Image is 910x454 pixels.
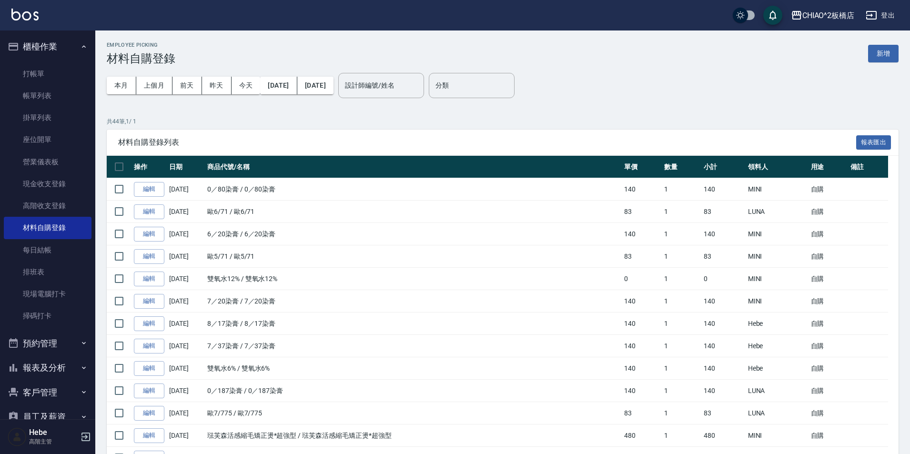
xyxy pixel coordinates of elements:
[167,245,205,268] td: [DATE]
[809,223,849,245] td: 自購
[205,178,622,201] td: 0／80染膏 / 0／80染膏
[205,335,622,357] td: 7／37染膏 / 7／37染膏
[662,424,702,447] td: 1
[167,357,205,380] td: [DATE]
[763,6,782,25] button: save
[701,156,745,178] th: 小計
[662,245,702,268] td: 1
[622,223,662,245] td: 140
[809,201,849,223] td: 自購
[167,201,205,223] td: [DATE]
[622,402,662,424] td: 83
[4,107,91,129] a: 掛單列表
[746,223,809,245] td: MINI
[167,268,205,290] td: [DATE]
[622,357,662,380] td: 140
[4,261,91,283] a: 排班表
[662,290,702,313] td: 1
[868,45,899,62] button: 新增
[167,335,205,357] td: [DATE]
[107,117,899,126] p: 共 44 筆, 1 / 1
[809,245,849,268] td: 自購
[172,77,202,94] button: 前天
[134,227,164,242] a: 編輯
[701,380,745,402] td: 140
[809,178,849,201] td: 自購
[260,77,297,94] button: [DATE]
[4,239,91,261] a: 每日結帳
[167,156,205,178] th: 日期
[205,268,622,290] td: 雙氧水12% / 雙氧水12%
[746,201,809,223] td: LUNA
[701,245,745,268] td: 83
[205,424,622,447] td: 琺芙森活感縮毛矯正燙*超強型 / 琺芙森活感縮毛矯正燙*超強型
[134,182,164,197] a: 編輯
[205,290,622,313] td: 7／20染膏 / 7／20染膏
[297,77,334,94] button: [DATE]
[701,402,745,424] td: 83
[848,156,888,178] th: 備註
[4,355,91,380] button: 報表及分析
[662,402,702,424] td: 1
[809,156,849,178] th: 用途
[701,223,745,245] td: 140
[622,268,662,290] td: 0
[202,77,232,94] button: 昨天
[131,156,167,178] th: 操作
[205,357,622,380] td: 雙氧水6% / 雙氧水6%
[701,268,745,290] td: 0
[4,129,91,151] a: 座位開單
[107,77,136,94] button: 本月
[701,313,745,335] td: 140
[4,217,91,239] a: 材料自購登錄
[205,201,622,223] td: 歐6/71 / 歐6/71
[746,313,809,335] td: Hebe
[809,290,849,313] td: 自購
[167,290,205,313] td: [DATE]
[809,357,849,380] td: 自購
[107,42,175,48] h2: Employee Picking
[134,272,164,286] a: 編輯
[868,49,899,58] a: 新增
[205,313,622,335] td: 8／17染膏 / 8／17染膏
[29,428,78,437] h5: Hebe
[11,9,39,20] img: Logo
[4,305,91,327] a: 掃碼打卡
[134,316,164,331] a: 編輯
[29,437,78,446] p: 高階主管
[856,135,891,150] button: 報表匯出
[746,156,809,178] th: 領料人
[701,357,745,380] td: 140
[701,335,745,357] td: 140
[662,268,702,290] td: 1
[4,151,91,173] a: 營業儀表板
[622,178,662,201] td: 140
[701,201,745,223] td: 83
[205,223,622,245] td: 6／20染膏 / 6／20染膏
[787,6,859,25] button: CHIAO^2板橋店
[205,380,622,402] td: 0／187染膏 / 0／187染膏
[107,52,175,65] h3: 材料自購登錄
[622,380,662,402] td: 140
[802,10,855,21] div: CHIAO^2板橋店
[662,335,702,357] td: 1
[205,245,622,268] td: 歐5/71 / 歐5/71
[662,223,702,245] td: 1
[662,178,702,201] td: 1
[662,156,702,178] th: 數量
[8,427,27,446] img: Person
[746,402,809,424] td: LUNA
[856,137,891,146] a: 報表匯出
[134,339,164,353] a: 編輯
[4,173,91,195] a: 現金收支登錄
[622,290,662,313] td: 140
[134,428,164,443] a: 編輯
[662,201,702,223] td: 1
[4,331,91,356] button: 預約管理
[134,249,164,264] a: 編輯
[4,283,91,305] a: 現場電腦打卡
[662,357,702,380] td: 1
[809,380,849,402] td: 自購
[4,63,91,85] a: 打帳單
[118,138,856,147] span: 材料自購登錄列表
